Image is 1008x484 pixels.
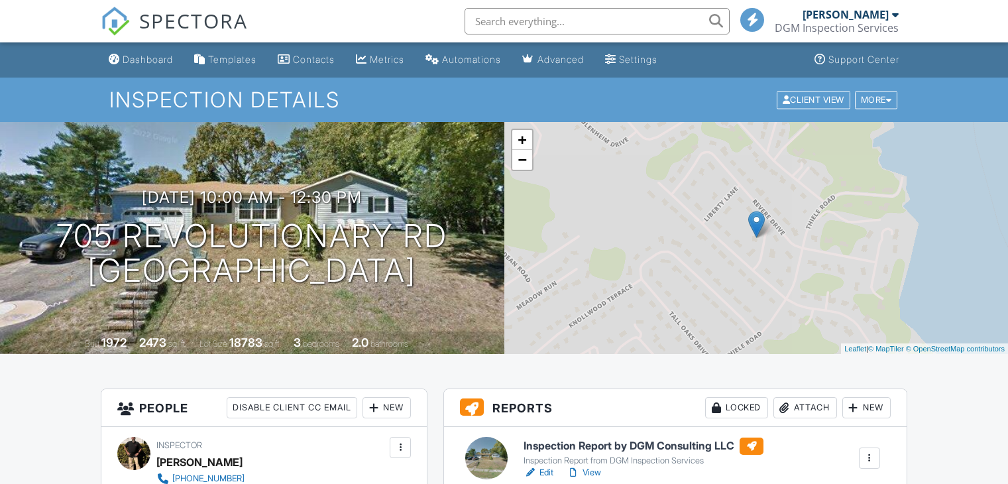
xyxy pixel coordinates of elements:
span: Lot Size [199,339,227,349]
div: | [841,343,1008,355]
a: Automations (Basic) [420,48,506,72]
div: 2.0 [352,335,368,349]
div: Metrics [370,54,404,65]
a: Inspection Report by DGM Consulting LLC Inspection Report from DGM Inspection Services [524,438,763,467]
a: Settings [600,48,663,72]
a: View [567,466,601,479]
h6: Inspection Report by DGM Consulting LLC [524,438,763,455]
span: SPECTORA [139,7,248,34]
div: [PERSON_NAME] [156,452,243,472]
a: Advanced [517,48,589,72]
div: [PERSON_NAME] [803,8,889,21]
div: Contacts [293,54,335,65]
span: Built [85,339,99,349]
div: 3 [294,335,301,349]
div: New [842,397,891,418]
a: Contacts [272,48,340,72]
a: Zoom in [512,130,532,150]
div: Attach [773,397,837,418]
span: bathrooms [370,339,408,349]
span: bedrooms [303,339,339,349]
div: Locked [705,397,768,418]
div: Inspection Report from DGM Inspection Services [524,455,763,466]
div: Client View [777,91,850,109]
a: Leaflet [844,345,866,353]
div: [PHONE_NUMBER] [172,473,245,484]
div: Settings [619,54,657,65]
div: Templates [208,54,256,65]
img: The Best Home Inspection Software - Spectora [101,7,130,36]
h1: 705 Revolutionary Rd [GEOGRAPHIC_DATA] [56,219,447,289]
a: SPECTORA [101,18,248,46]
a: Dashboard [103,48,178,72]
a: Templates [189,48,262,72]
div: 2473 [139,335,166,349]
a: © MapTiler [868,345,904,353]
div: Support Center [828,54,899,65]
a: Metrics [351,48,410,72]
a: Edit [524,466,553,479]
span: sq. ft. [168,339,187,349]
div: 18783 [229,335,262,349]
a: Support Center [809,48,905,72]
div: New [363,397,411,418]
a: © OpenStreetMap contributors [906,345,1005,353]
a: Zoom out [512,150,532,170]
div: Advanced [537,54,584,65]
h3: [DATE] 10:00 am - 12:30 pm [142,188,362,206]
span: sq.ft. [264,339,281,349]
div: Dashboard [123,54,173,65]
a: Client View [775,94,854,104]
span: Inspector [156,440,202,450]
h3: Reports [444,389,907,427]
div: More [855,91,898,109]
div: DGM Inspection Services [775,21,899,34]
h3: People [101,389,427,427]
h1: Inspection Details [109,88,899,111]
div: Automations [442,54,501,65]
input: Search everything... [465,8,730,34]
div: 1972 [101,335,127,349]
div: Disable Client CC Email [227,397,357,418]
